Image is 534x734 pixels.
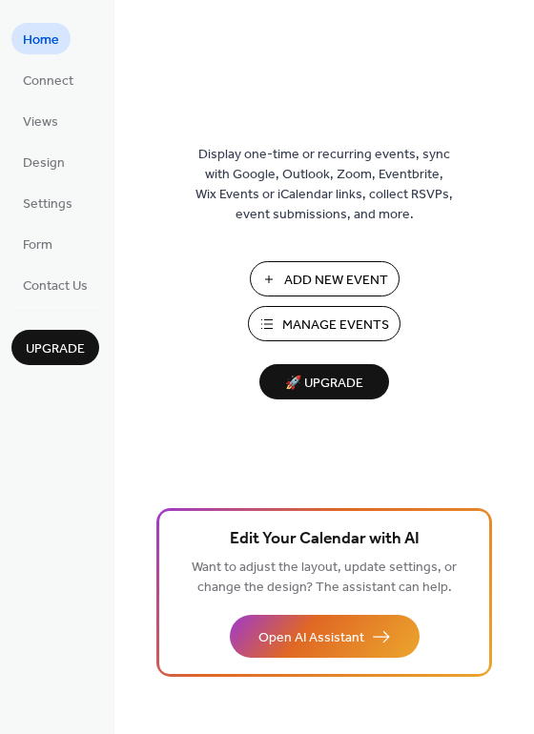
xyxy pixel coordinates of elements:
[11,23,71,54] a: Home
[195,145,453,225] span: Display one-time or recurring events, sync with Google, Outlook, Zoom, Eventbrite, Wix Events or ...
[26,339,85,359] span: Upgrade
[11,187,84,218] a: Settings
[23,112,58,133] span: Views
[230,526,420,553] span: Edit Your Calendar with AI
[250,261,400,296] button: Add New Event
[23,276,88,296] span: Contact Us
[23,71,73,92] span: Connect
[282,316,389,336] span: Manage Events
[11,146,76,177] a: Design
[23,194,72,214] span: Settings
[11,105,70,136] a: Views
[23,235,52,255] span: Form
[192,555,457,601] span: Want to adjust the layout, update settings, or change the design? The assistant can help.
[284,271,388,291] span: Add New Event
[271,371,378,397] span: 🚀 Upgrade
[230,615,420,658] button: Open AI Assistant
[11,228,64,259] a: Form
[258,628,364,648] span: Open AI Assistant
[11,330,99,365] button: Upgrade
[11,64,85,95] a: Connect
[11,269,99,300] a: Contact Us
[23,31,59,51] span: Home
[23,153,65,173] span: Design
[259,364,389,399] button: 🚀 Upgrade
[248,306,400,341] button: Manage Events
